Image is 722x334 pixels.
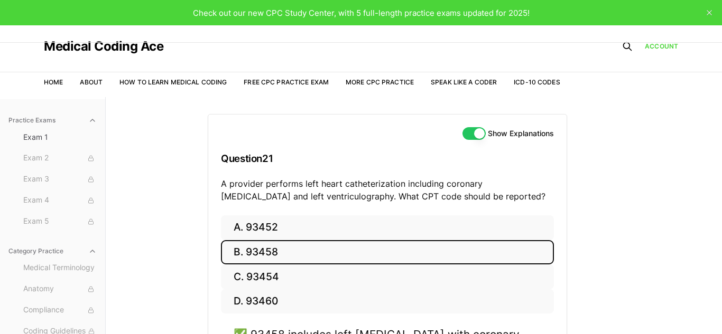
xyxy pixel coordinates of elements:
[4,112,101,129] button: Practice Exams
[23,216,97,227] span: Exam 5
[19,281,101,298] button: Anatomy
[221,143,554,174] h3: Question 21
[19,192,101,209] button: Exam 4
[221,289,554,314] button: D. 93460
[19,129,101,146] button: Exam 1
[19,302,101,319] button: Compliance
[431,78,497,86] a: Speak Like a Coder
[221,240,554,265] button: B. 93458
[23,152,97,164] span: Exam 2
[119,78,227,86] a: How to Learn Medical Coding
[23,262,97,274] span: Medical Terminology
[244,78,329,86] a: Free CPC Practice Exam
[221,177,554,203] p: A provider performs left heart catheterization including coronary [MEDICAL_DATA] and left ventric...
[19,171,101,188] button: Exam 3
[346,78,414,86] a: More CPC Practice
[488,130,554,137] label: Show Explanations
[19,213,101,230] button: Exam 5
[193,8,530,18] span: Check out our new CPC Study Center, with 5 full-length practice exams updated for 2025!
[221,264,554,289] button: C. 93454
[23,195,97,206] span: Exam 4
[701,4,718,21] button: close
[44,40,163,53] a: Medical Coding Ace
[23,304,97,316] span: Compliance
[4,243,101,260] button: Category Practice
[23,132,97,142] span: Exam 1
[80,78,103,86] a: About
[514,78,560,86] a: ICD-10 Codes
[221,215,554,240] button: A. 93452
[19,150,101,167] button: Exam 2
[19,260,101,276] button: Medical Terminology
[44,78,63,86] a: Home
[23,174,97,185] span: Exam 3
[23,283,97,295] span: Anatomy
[645,42,678,51] a: Account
